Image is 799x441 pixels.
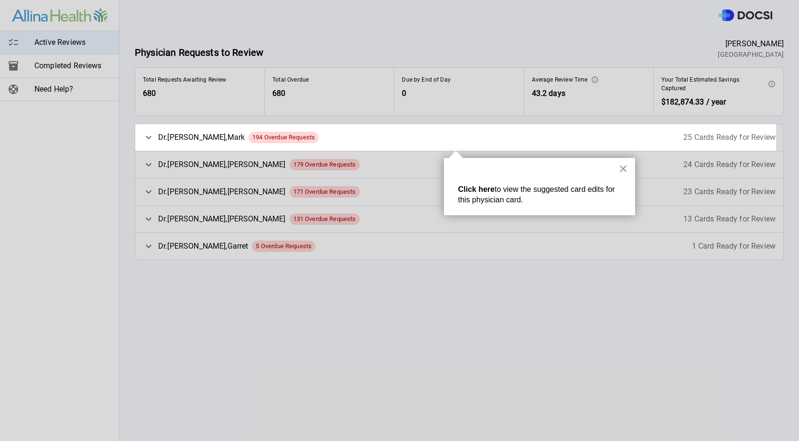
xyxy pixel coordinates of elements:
strong: Click here [458,185,495,193]
button: Close [619,161,628,176]
span: 194 Overdue Requests [248,133,319,142]
span: Dr. [PERSON_NAME] , Mark [158,132,245,143]
span: 25 Cards Ready for Review [683,132,776,143]
span: to view the suggested card edits for this physician card. [458,185,617,204]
